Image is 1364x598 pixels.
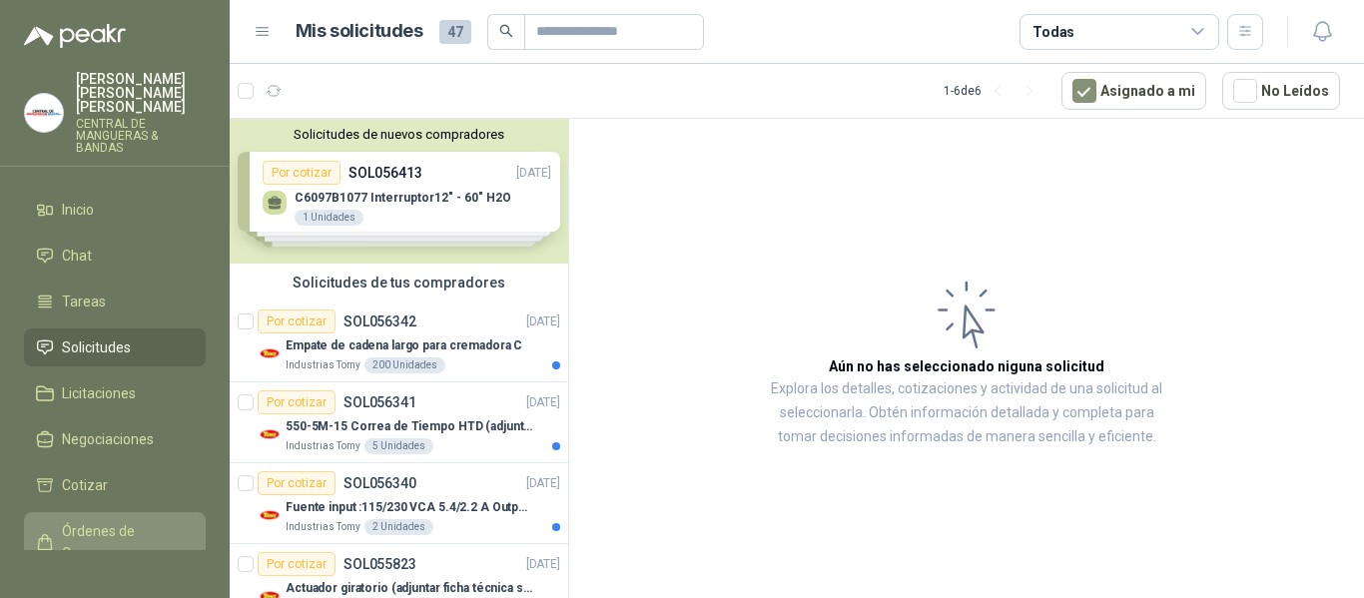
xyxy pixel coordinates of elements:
[24,374,206,412] a: Licitaciones
[526,393,560,412] p: [DATE]
[24,466,206,504] a: Cotizar
[944,75,1045,107] div: 1 - 6 de 6
[25,94,63,132] img: Company Logo
[230,463,568,544] a: Por cotizarSOL056340[DATE] Company LogoFuente input :115/230 VCA 5.4/2.2 A Output: 24 VDC 10 A 47...
[230,382,568,463] a: Por cotizarSOL056341[DATE] Company Logo550-5M-15 Correa de Tiempo HTD (adjuntar ficha y /o imagen...
[829,355,1104,377] h3: Aún no has seleccionado niguna solicitud
[258,422,282,446] img: Company Logo
[1222,72,1340,110] button: No Leídos
[76,72,206,114] p: [PERSON_NAME] [PERSON_NAME] [PERSON_NAME]
[286,519,360,535] p: Industrias Tomy
[76,118,206,154] p: CENTRAL DE MANGUERAS & BANDAS
[343,476,416,490] p: SOL056340
[24,420,206,458] a: Negociaciones
[343,395,416,409] p: SOL056341
[230,119,568,264] div: Solicitudes de nuevos compradoresPor cotizarSOL056413[DATE] C6097B1077 Interruptor12" - 60" H2O1 ...
[343,314,416,328] p: SOL056342
[1061,72,1206,110] button: Asignado a mi
[238,127,560,142] button: Solicitudes de nuevos compradores
[769,377,1164,449] p: Explora los detalles, cotizaciones y actividad de una solicitud al seleccionarla. Obtén informaci...
[62,382,136,404] span: Licitaciones
[364,438,433,454] div: 5 Unidades
[364,519,433,535] div: 2 Unidades
[439,20,471,44] span: 47
[258,309,336,333] div: Por cotizar
[526,474,560,493] p: [DATE]
[286,579,534,598] p: Actuador giratorio (adjuntar ficha técnica si es diferente a festo)
[286,498,534,517] p: Fuente input :115/230 VCA 5.4/2.2 A Output: 24 VDC 10 A 47-63 Hz
[258,341,282,365] img: Company Logo
[62,428,154,450] span: Negociaciones
[343,557,416,571] p: SOL055823
[62,199,94,221] span: Inicio
[526,312,560,331] p: [DATE]
[24,328,206,366] a: Solicitudes
[62,336,131,358] span: Solicitudes
[24,512,206,572] a: Órdenes de Compra
[286,438,360,454] p: Industrias Tomy
[24,283,206,320] a: Tareas
[286,336,522,355] p: Empate de cadena largo para cremadora C
[258,552,336,576] div: Por cotizar
[286,357,360,373] p: Industrias Tomy
[364,357,445,373] div: 200 Unidades
[526,555,560,574] p: [DATE]
[258,503,282,527] img: Company Logo
[62,245,92,267] span: Chat
[230,301,568,382] a: Por cotizarSOL056342[DATE] Company LogoEmpate de cadena largo para cremadora CIndustrias Tomy200 ...
[499,24,513,38] span: search
[62,291,106,312] span: Tareas
[62,474,108,496] span: Cotizar
[1032,21,1074,43] div: Todas
[258,471,336,495] div: Por cotizar
[258,390,336,414] div: Por cotizar
[62,520,187,564] span: Órdenes de Compra
[24,191,206,229] a: Inicio
[24,24,126,48] img: Logo peakr
[24,237,206,275] a: Chat
[230,264,568,301] div: Solicitudes de tus compradores
[296,17,423,46] h1: Mis solicitudes
[286,417,534,436] p: 550-5M-15 Correa de Tiempo HTD (adjuntar ficha y /o imagenes)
